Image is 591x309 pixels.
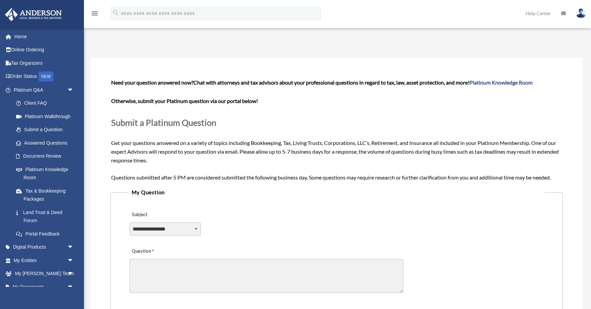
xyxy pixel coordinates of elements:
[5,280,84,294] a: My Documentsarrow_drop_down
[5,70,84,84] a: Order StatusNEW
[469,79,533,86] a: Platinum Knowledge Room
[91,9,99,17] i: menu
[111,79,562,180] span: Get your questions answered on a variety of topics including Bookkeeping, Tax, Living Trusts, Cor...
[5,254,84,267] a: My Entitiesarrow_drop_down
[3,8,64,21] img: Anderson Advisors Platinum Portal
[129,188,545,197] legend: My Question
[91,12,99,17] a: menu
[9,227,84,241] a: Portal Feedback
[67,267,81,281] span: arrow_drop_down
[67,280,81,294] span: arrow_drop_down
[111,117,216,127] span: Submit a Platinum Question
[5,241,84,254] a: Digital Productsarrow_drop_down
[9,206,84,227] a: Land Trust & Deed Forum
[5,56,84,70] a: Tax Organizers
[67,254,81,267] span: arrow_drop_down
[576,8,586,18] img: User Pic
[111,98,258,104] b: Otherwise, submit your Platinum question via our portal below!
[39,71,53,82] div: NEW
[9,110,84,123] a: Platinum Walkthrough
[9,184,84,206] a: Tax & Bookkeeping Packages
[5,267,84,280] a: My [PERSON_NAME] Teamarrow_drop_down
[130,210,193,219] label: Subject
[9,136,84,150] a: Answered Questions
[112,9,120,16] i: search
[9,97,84,110] a: Client FAQ
[130,247,182,256] label: Question
[67,241,81,254] span: arrow_drop_down
[67,83,81,97] span: arrow_drop_down
[5,43,84,57] a: Online Ordering
[5,83,84,97] a: Platinum Q&Aarrow_drop_down
[9,150,84,163] a: Document Review
[9,123,81,137] a: Submit a Question
[5,30,84,43] a: Home
[193,79,533,86] span: Chat with attorneys and tax advisors about your professional questions in regard to tax, law, ass...
[9,163,84,184] a: Platinum Knowledge Room
[111,79,193,86] span: Need your question answered now?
